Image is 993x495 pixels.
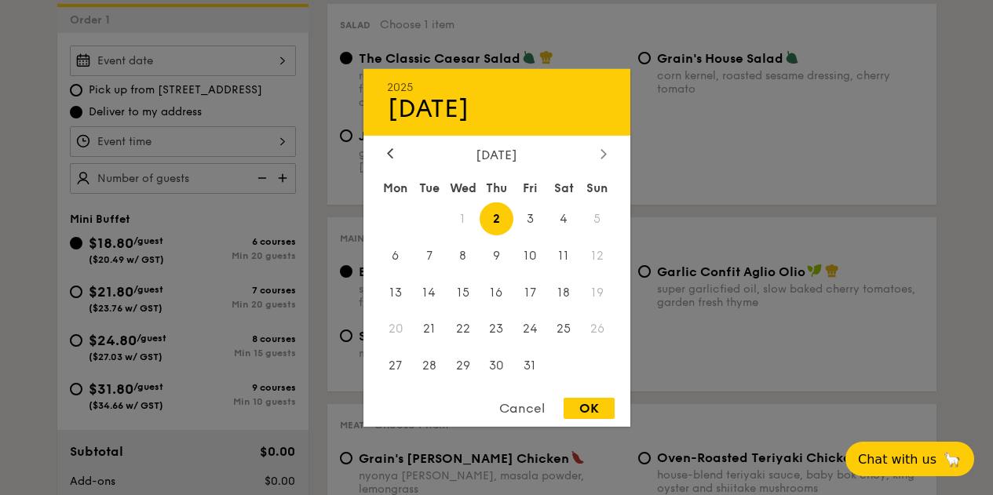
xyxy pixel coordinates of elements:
[446,349,480,383] span: 29
[387,147,607,162] div: [DATE]
[581,312,615,346] span: 26
[547,238,581,272] span: 11
[480,202,513,235] span: 2
[547,173,581,202] div: Sat
[581,275,615,309] span: 19
[412,238,446,272] span: 7
[480,312,513,346] span: 23
[379,173,413,202] div: Mon
[513,238,547,272] span: 10
[581,238,615,272] span: 12
[513,349,547,383] span: 31
[845,442,974,476] button: Chat with us🦙
[513,312,547,346] span: 24
[446,312,480,346] span: 22
[581,173,615,202] div: Sun
[480,349,513,383] span: 30
[547,312,581,346] span: 25
[480,173,513,202] div: Thu
[513,173,547,202] div: Fri
[412,349,446,383] span: 28
[547,275,581,309] span: 18
[379,349,413,383] span: 27
[379,275,413,309] span: 13
[387,93,607,123] div: [DATE]
[513,202,547,235] span: 3
[446,275,480,309] span: 15
[480,275,513,309] span: 16
[446,238,480,272] span: 8
[547,202,581,235] span: 4
[564,398,615,419] div: OK
[446,173,480,202] div: Wed
[446,202,480,235] span: 1
[412,173,446,202] div: Tue
[858,452,936,467] span: Chat with us
[480,238,513,272] span: 9
[581,202,615,235] span: 5
[484,398,560,419] div: Cancel
[943,450,962,468] span: 🦙
[412,275,446,309] span: 14
[513,275,547,309] span: 17
[379,238,413,272] span: 6
[387,80,607,93] div: 2025
[379,312,413,346] span: 20
[412,312,446,346] span: 21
